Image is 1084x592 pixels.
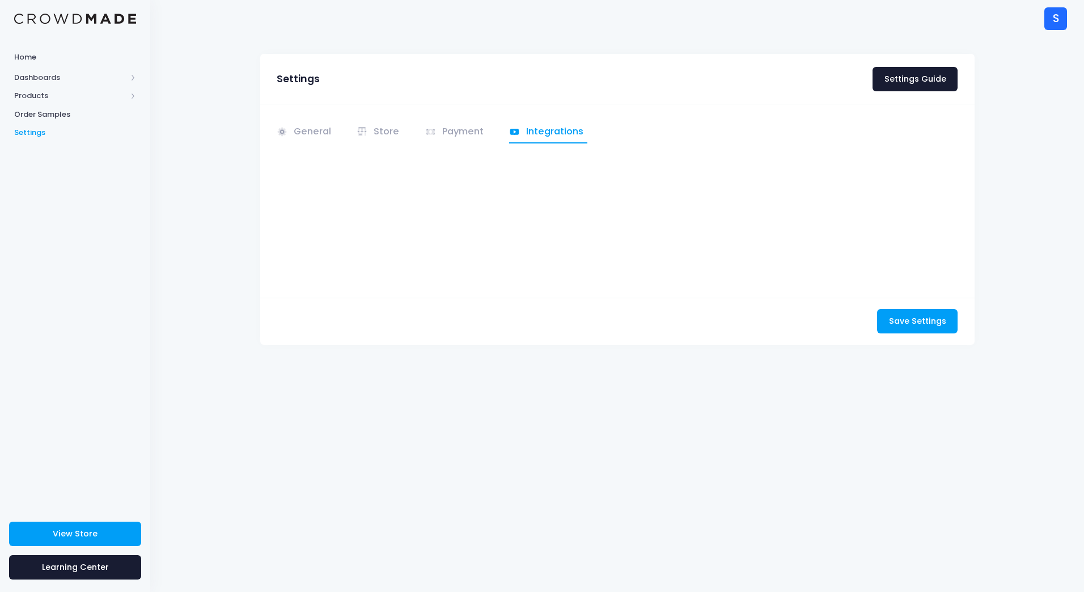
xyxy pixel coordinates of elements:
a: Integrations [509,121,587,143]
span: Order Samples [14,109,136,120]
span: View Store [53,528,98,539]
span: Learning Center [42,561,109,573]
span: Save Settings [889,315,946,327]
div: S [1044,7,1067,30]
a: Store [357,121,403,143]
a: Settings Guide [873,67,958,91]
button: Save Settings [877,309,958,333]
span: Products [14,90,126,102]
a: General [277,121,335,143]
span: Dashboards [14,72,126,83]
span: Settings [14,127,136,138]
h3: Settings [277,73,320,85]
a: View Store [9,522,141,546]
span: Home [14,52,136,63]
a: Payment [425,121,488,143]
a: Learning Center [9,555,141,580]
img: Logo [14,14,136,24]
